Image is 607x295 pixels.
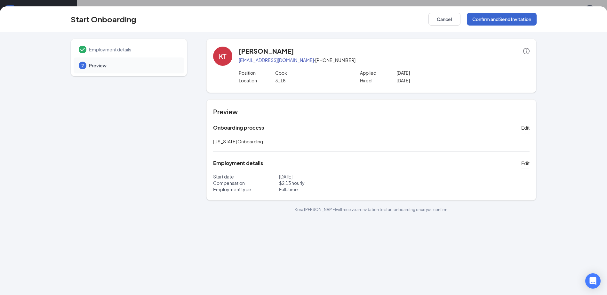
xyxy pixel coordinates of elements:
[360,77,396,84] p: Hired
[213,180,279,186] p: Compensation
[521,123,530,133] button: Edit
[585,273,601,289] div: Open Intercom Messenger
[89,46,178,53] span: Employment details
[239,57,314,63] a: [EMAIL_ADDRESS][DOMAIN_NAME]
[79,46,86,53] svg: Checkmark
[275,77,348,84] p: 3118
[213,160,263,167] h5: Employment details
[467,13,537,26] button: Confirm and Send Invitation
[213,139,263,144] span: [US_STATE] Onboarding
[275,70,348,76] p: Cook
[219,52,227,61] div: KT
[279,186,371,193] p: Full-time
[396,77,469,84] p: [DATE]
[89,62,178,69] span: Preview
[360,70,396,76] p: Applied
[213,173,279,180] p: Start date
[396,70,469,76] p: [DATE]
[521,160,530,166] span: Edit
[279,180,371,186] p: $ 2.13 hourly
[213,124,264,131] h5: Onboarding process
[523,48,530,54] span: info-circle
[81,62,84,69] span: 2
[206,207,536,212] p: Kora [PERSON_NAME] will receive an invitation to start onboarding once you confirm.
[213,186,279,193] p: Employment type
[279,173,371,180] p: [DATE]
[521,125,530,131] span: Edit
[239,57,530,63] p: · [PHONE_NUMBER]
[239,70,275,76] p: Position
[521,158,530,168] button: Edit
[71,14,136,25] h3: Start Onboarding
[239,77,275,84] p: Location
[428,13,460,26] button: Cancel
[213,107,530,116] h4: Preview
[239,47,294,56] h4: [PERSON_NAME]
